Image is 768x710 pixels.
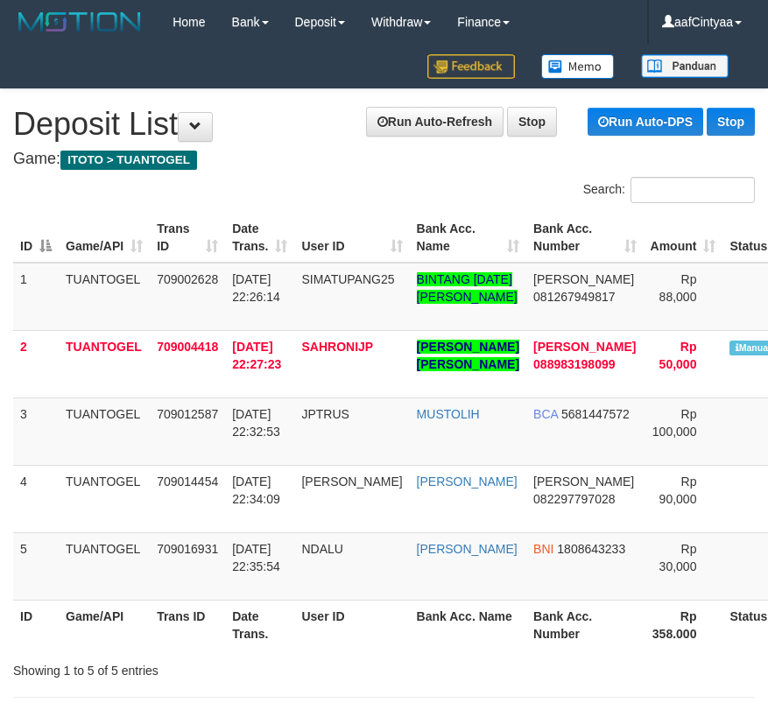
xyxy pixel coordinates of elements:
span: [DATE] 22:26:14 [232,272,280,304]
th: Game/API [59,600,150,650]
img: Button%20Memo.svg [541,54,615,79]
a: MUSTOLIH [417,407,480,421]
td: 3 [13,397,59,465]
span: 709014454 [157,475,218,489]
th: Bank Acc. Number: activate to sort column ascending [526,213,643,263]
span: BNI [533,542,553,556]
span: Copy 1808643233 to clipboard [557,542,625,556]
span: [PERSON_NAME] [533,272,634,286]
td: TUANTOGEL [59,532,150,600]
span: BCA [533,407,558,421]
input: Search: [631,177,755,203]
th: Date Trans.: activate to sort column ascending [225,213,294,263]
a: Stop [507,107,557,137]
th: Rp 358.000 [644,600,723,650]
a: Run Auto-Refresh [366,107,504,137]
span: [PERSON_NAME] [533,475,634,489]
h4: Game: [13,151,755,168]
th: ID: activate to sort column descending [13,213,59,263]
th: Bank Acc. Name: activate to sort column ascending [410,213,526,263]
th: User ID: activate to sort column ascending [294,213,409,263]
td: TUANTOGEL [59,330,150,397]
td: 2 [13,330,59,397]
a: [PERSON_NAME] [PERSON_NAME] [417,340,519,371]
span: [DATE] 22:27:23 [232,340,281,371]
span: SIMATUPANG25 [301,272,394,286]
a: Run Auto-DPS [588,108,703,136]
th: Date Trans. [225,600,294,650]
span: 709004418 [157,340,218,354]
span: Copy 081267949817 to clipboard [533,290,615,304]
span: Rp 88,000 [659,272,697,304]
span: Copy 082297797028 to clipboard [533,492,615,506]
span: Rp 30,000 [659,542,697,573]
span: 709002628 [157,272,218,286]
span: [DATE] 22:34:09 [232,475,280,506]
th: ID [13,600,59,650]
th: Amount: activate to sort column ascending [644,213,723,263]
th: Bank Acc. Number [526,600,643,650]
td: TUANTOGEL [59,465,150,532]
span: NDALU [301,542,342,556]
span: [PERSON_NAME] [533,340,636,354]
td: 5 [13,532,59,600]
span: Rp 90,000 [659,475,697,506]
td: 1 [13,263,59,331]
th: Game/API: activate to sort column ascending [59,213,150,263]
h1: Deposit List [13,107,755,142]
img: panduan.png [641,54,729,78]
a: [PERSON_NAME] [417,542,518,556]
span: Rp 100,000 [652,407,697,439]
a: Stop [707,108,755,136]
td: 4 [13,465,59,532]
img: MOTION_logo.png [13,9,146,35]
label: Search: [583,177,755,203]
td: TUANTOGEL [59,263,150,331]
span: 709016931 [157,542,218,556]
td: TUANTOGEL [59,397,150,465]
span: Copy 5681447572 to clipboard [561,407,630,421]
th: Trans ID [150,600,225,650]
img: Feedback.jpg [427,54,515,79]
th: Trans ID: activate to sort column ascending [150,213,225,263]
span: Copy 088983198099 to clipboard [533,357,615,371]
a: [PERSON_NAME] [417,475,518,489]
span: Rp 50,000 [659,340,697,371]
div: Showing 1 to 5 of 5 entries [13,655,306,679]
span: [DATE] 22:32:53 [232,407,280,439]
th: Bank Acc. Name [410,600,526,650]
span: JPTRUS [301,407,349,421]
span: [DATE] 22:35:54 [232,542,280,573]
span: [PERSON_NAME] [301,475,402,489]
span: 709012587 [157,407,218,421]
span: ITOTO > TUANTOGEL [60,151,197,170]
span: SAHRONIJP [301,340,373,354]
th: User ID [294,600,409,650]
a: BINTANG [DATE] [PERSON_NAME] [417,272,518,304]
